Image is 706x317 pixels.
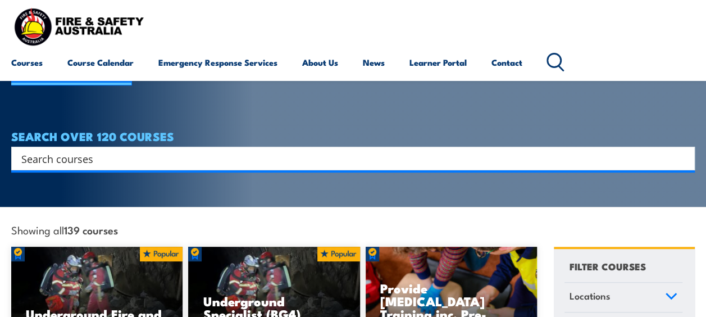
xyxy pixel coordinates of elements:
form: Search form [24,151,672,166]
a: Emergency Response Services [158,49,277,76]
button: Search magnifier button [675,151,691,166]
span: Showing all [11,224,118,236]
strong: 139 courses [64,222,118,237]
input: Search input [21,150,670,167]
a: Learner Portal [409,49,467,76]
h4: SEARCH OVER 120 COURSES [11,130,695,142]
h4: FILTER COURSES [570,259,646,274]
span: Locations [570,288,611,304]
a: Contact [491,49,522,76]
a: About Us [302,49,338,76]
a: News [363,49,385,76]
a: Locations [564,283,682,312]
a: Course Calendar [67,49,134,76]
a: Courses [11,49,43,76]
